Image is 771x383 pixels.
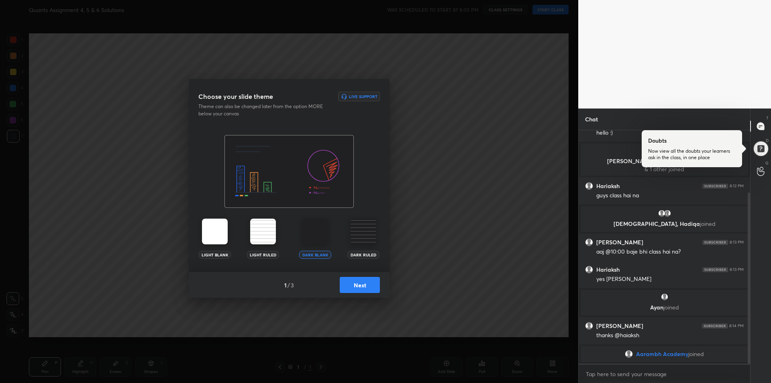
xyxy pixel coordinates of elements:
[198,103,328,117] p: Theme can also be changed later from the option MORE below your canvas
[625,350,633,358] img: default.png
[596,192,744,200] div: guys class hai na
[585,166,743,172] p: & 1 other joined
[730,184,744,188] div: 8:12 PM
[585,221,743,227] p: [DEMOGRAPHIC_DATA], Hadiqa
[766,137,769,143] p: D
[596,266,620,273] h6: Hariaksh
[579,109,604,130] p: Chat
[585,182,593,190] img: default.png
[596,275,744,283] div: yes [PERSON_NAME]
[302,219,328,244] img: darkTheme.aa1caeba.svg
[596,332,744,340] div: thanks @haiaksh
[299,251,331,259] div: Dark Blank
[729,324,744,328] div: 8:14 PM
[730,267,744,272] div: 8:13 PM
[702,324,728,328] img: 4P8fHbbgJtejmAAAAAElFTkSuQmCC
[765,160,769,166] p: G
[347,251,379,259] div: Dark Ruled
[658,209,666,217] img: default.png
[585,304,743,311] p: Ayan
[585,266,593,273] img: default.png
[596,182,620,190] h6: Hariaksh
[198,92,273,101] h3: Choose your slide theme
[247,251,279,259] div: Light Ruled
[702,240,728,245] img: 4P8fHbbgJtejmAAAAAElFTkSuQmCC
[291,281,294,289] h4: 3
[702,267,728,272] img: 4P8fHbbgJtejmAAAAAElFTkSuQmCC
[596,248,744,256] div: aaj @10:00 baje bhi class hai na?
[351,219,376,244] img: darkRuledTheme.359fb5fd.svg
[596,239,643,246] h6: [PERSON_NAME]
[585,158,743,164] p: [PERSON_NAME], [PERSON_NAME], Faraz
[596,322,643,330] h6: [PERSON_NAME]
[585,239,593,246] img: default.png
[224,135,354,208] img: darkThemeBanner.f801bae7.svg
[585,322,593,330] img: default.png
[340,277,380,293] button: Next
[730,240,744,245] div: 8:13 PM
[702,184,728,188] img: 4P8fHbbgJtejmAAAAAElFTkSuQmCC
[284,281,287,289] h4: 1
[663,303,679,311] span: joined
[663,209,671,217] img: default.png
[688,351,704,357] span: joined
[766,115,769,121] p: T
[579,130,750,364] div: grid
[596,129,744,137] div: hello :)
[250,219,276,244] img: lightRuledTheme.002cd57a.svg
[661,293,669,301] img: default.png
[202,219,228,244] img: lightTheme.5bb83c5b.svg
[199,251,231,259] div: Light Blank
[700,220,716,227] span: joined
[349,94,377,98] h6: Live Support
[288,281,290,289] h4: /
[636,351,688,357] span: Aarambh Academy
